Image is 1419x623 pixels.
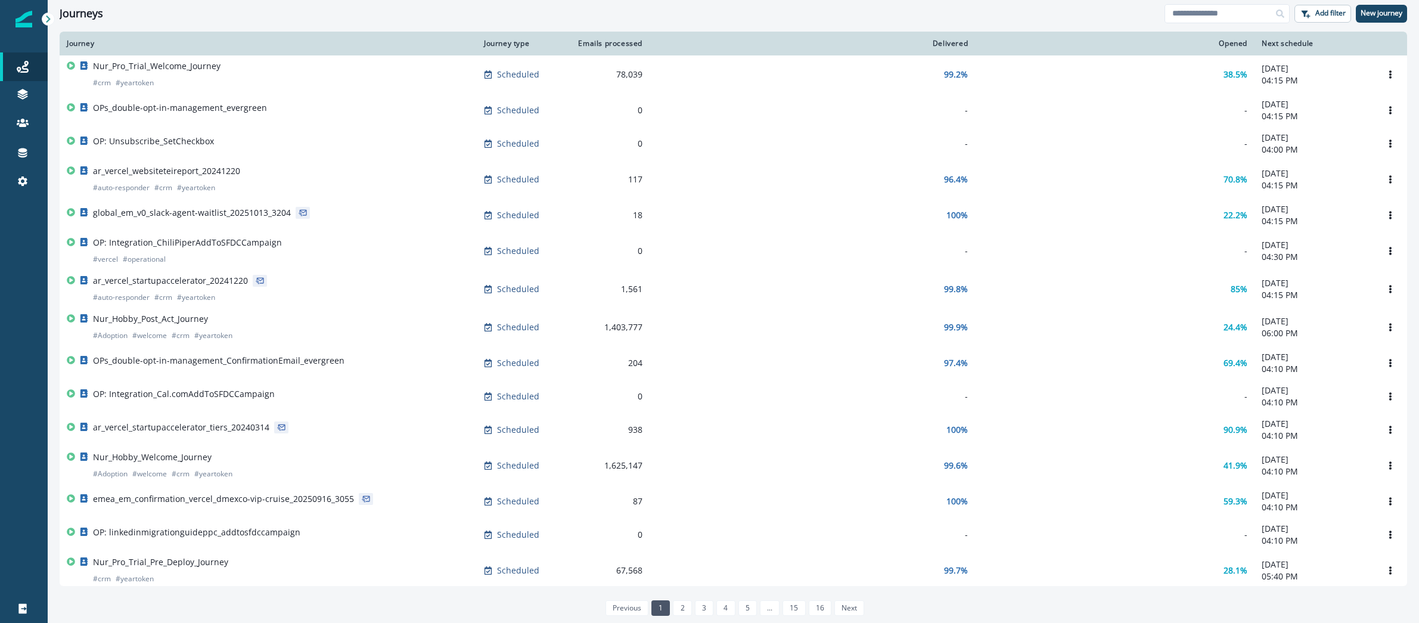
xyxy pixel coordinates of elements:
p: OP: Integration_ChiliPiperAddToSFDCCampaign [93,237,282,249]
button: Options [1381,388,1400,405]
div: Delivered [657,39,968,48]
p: # auto-responder [93,292,150,303]
p: Scheduled [497,424,539,436]
p: [DATE] [1262,239,1367,251]
p: [DATE] [1262,385,1367,396]
p: global_em_v0_slack-agent-waitlist_20251013_3204 [93,207,291,219]
p: 04:10 PM [1262,501,1367,513]
a: global_em_v0_slack-agent-waitlist_20251013_3204Scheduled18100%22.2%[DATE]04:15 PMOptions [60,199,1407,232]
p: OP: Integration_Cal.comAddToSFDCCampaign [93,388,275,400]
div: 117 [573,173,642,185]
button: Options [1381,135,1400,153]
p: [DATE] [1262,98,1367,110]
a: Page 2 [673,600,691,616]
p: ar_vercel_startupaccelerator_tiers_20240314 [93,421,269,433]
p: Scheduled [497,283,539,295]
button: Options [1381,101,1400,119]
a: ar_vercel_startupaccelerator_20241220#auto-responder#crm#yeartokenScheduled1,56199.8%85%[DATE]04:... [60,270,1407,308]
p: 04:00 PM [1262,144,1367,156]
a: Page 16 [809,600,831,616]
div: - [657,245,968,257]
p: # Adoption [93,330,128,342]
p: 99.6% [944,460,968,472]
a: Page 5 [738,600,757,616]
a: Jump forward [760,600,780,616]
button: Options [1381,206,1400,224]
p: # auto-responder [93,182,150,194]
h1: Journeys [60,7,103,20]
p: emea_em_confirmation_vercel_dmexco-vip-cruise_20250916_3055 [93,493,354,505]
div: Journey type [484,39,559,48]
p: 04:15 PM [1262,179,1367,191]
p: Scheduled [497,460,539,472]
div: - [657,138,968,150]
div: Journey [67,39,470,48]
button: Options [1381,492,1400,510]
div: 0 [573,245,642,257]
p: New journey [1361,9,1402,17]
p: Scheduled [497,245,539,257]
div: - [982,138,1247,150]
p: 04:10 PM [1262,363,1367,375]
button: Options [1381,280,1400,298]
p: OPs_double-opt-in-management_evergreen [93,102,267,114]
p: ar_vercel_websiteteireport_20241220 [93,165,240,177]
p: 04:10 PM [1262,535,1367,547]
p: 99.9% [944,321,968,333]
p: OP: linkedinmigrationguideppc_addtosfdccampaign [93,526,300,538]
p: # operational [123,253,166,265]
div: 204 [573,357,642,369]
p: [DATE] [1262,277,1367,289]
button: Options [1381,171,1400,188]
p: Nur_Pro_Trial_Pre_Deploy_Journey [93,556,228,568]
button: Options [1381,354,1400,372]
p: Scheduled [497,565,539,576]
div: 78,039 [573,69,642,80]
p: Scheduled [497,138,539,150]
p: # yeartoken [116,573,154,585]
ul: Pagination [603,600,865,616]
p: # vercel [93,253,118,265]
p: 100% [946,209,968,221]
a: OP: Integration_ChiliPiperAddToSFDCCampaign#vercel#operationalScheduled0--[DATE]04:30 PMOptions [60,232,1407,270]
p: 38.5% [1224,69,1247,80]
a: OPs_double-opt-in-management_ConfirmationEmail_evergreenScheduled20497.4%69.4%[DATE]04:10 PMOptions [60,346,1407,380]
p: 28.1% [1224,565,1247,576]
p: # crm [172,330,190,342]
p: # crm [172,468,190,480]
div: - [657,104,968,116]
a: Nur_Hobby_Post_Act_Journey#Adoption#welcome#crm#yeartokenScheduled1,403,77799.9%24.4%[DATE]06:00 ... [60,308,1407,346]
p: Add filter [1315,9,1346,17]
p: ar_vercel_startupaccelerator_20241220 [93,275,248,287]
p: # welcome [132,330,167,342]
p: 04:15 PM [1262,289,1367,301]
a: Nur_Hobby_Welcome_Journey#Adoption#welcome#crm#yeartokenScheduled1,625,14799.6%41.9%[DATE]04:10 P... [60,447,1407,485]
p: Nur_Hobby_Welcome_Journey [93,451,212,463]
img: Inflection [15,11,32,27]
a: ar_vercel_websiteteireport_20241220#auto-responder#crm#yeartokenScheduled11796.4%70.8%[DATE]04:15... [60,160,1407,199]
p: # yeartoken [194,330,232,342]
p: 04:15 PM [1262,75,1367,86]
p: [DATE] [1262,132,1367,144]
div: - [657,529,968,541]
div: Next schedule [1262,39,1367,48]
a: Nur_Pro_Trial_Welcome_Journey#crm#yeartokenScheduled78,03999.2%38.5%[DATE]04:15 PMOptions [60,55,1407,94]
p: 04:15 PM [1262,110,1367,122]
p: [DATE] [1262,418,1367,430]
p: 90.9% [1224,424,1247,436]
p: 05:40 PM [1262,571,1367,582]
div: 1,403,777 [573,321,642,333]
p: [DATE] [1262,168,1367,179]
a: Page 15 [783,600,805,616]
a: OPs_double-opt-in-management_evergreenScheduled0--[DATE]04:15 PMOptions [60,94,1407,127]
p: [DATE] [1262,454,1367,466]
button: Options [1381,66,1400,83]
div: 87 [573,495,642,507]
p: Scheduled [497,495,539,507]
p: 04:15 PM [1262,215,1367,227]
p: [DATE] [1262,351,1367,363]
div: 0 [573,138,642,150]
div: 1,625,147 [573,460,642,472]
a: Page 4 [716,600,735,616]
p: Nur_Hobby_Post_Act_Journey [93,313,208,325]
